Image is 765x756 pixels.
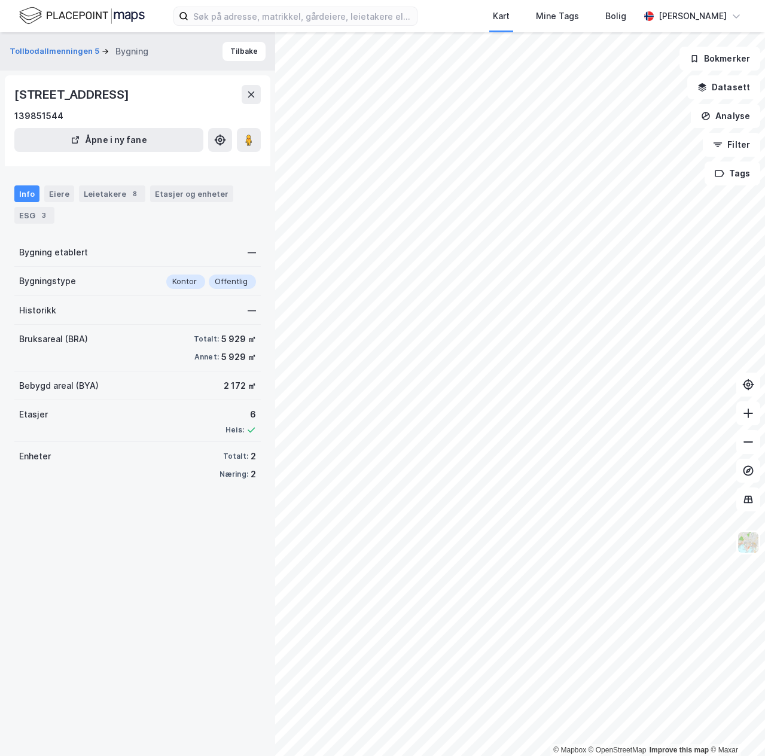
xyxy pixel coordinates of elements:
button: Bokmerker [679,47,760,71]
button: Åpne i ny fane [14,128,203,152]
img: logo.f888ab2527a4732fd821a326f86c7f29.svg [19,5,145,26]
div: Enheter [19,449,51,464]
div: — [248,303,256,318]
button: Datasett [687,75,760,99]
div: Info [14,185,39,202]
a: OpenStreetMap [589,746,647,754]
div: Bygning etablert [19,245,88,260]
button: Filter [703,133,760,157]
input: Søk på adresse, matrikkel, gårdeiere, leietakere eller personer [188,7,417,25]
div: Bygningstype [19,274,76,288]
div: 2 [251,449,256,464]
div: [STREET_ADDRESS] [14,85,132,104]
button: Tollbodallmenningen 5 [10,45,102,57]
div: Etasjer og enheter [155,188,228,199]
iframe: Chat Widget [705,699,765,756]
div: Næring: [220,470,248,479]
div: Annet: [194,352,219,362]
div: Heis: [225,425,244,435]
div: Bruksareal (BRA) [19,332,88,346]
a: Mapbox [553,746,586,754]
div: 3 [38,209,50,221]
div: Bolig [605,9,626,23]
div: 5 929 ㎡ [221,350,256,364]
div: 2 172 ㎡ [224,379,256,393]
div: Bygning [115,44,148,59]
img: Z [737,531,760,554]
div: Totalt: [194,334,219,344]
div: Kart [493,9,510,23]
a: Improve this map [650,746,709,754]
button: Analyse [691,104,760,128]
div: 2 [251,467,256,481]
button: Tilbake [223,42,266,61]
div: 6 [225,407,256,422]
div: — [248,245,256,260]
div: 139851544 [14,109,63,123]
button: Tags [705,161,760,185]
div: Bebygd areal (BYA) [19,379,99,393]
div: Mine Tags [536,9,579,23]
div: 5 929 ㎡ [221,332,256,346]
div: Historikk [19,303,56,318]
div: Etasjer [19,407,48,422]
div: [PERSON_NAME] [659,9,727,23]
div: ESG [14,207,54,224]
div: Eiere [44,185,74,202]
div: Totalt: [223,452,248,461]
div: Leietakere [79,185,145,202]
div: 8 [129,188,141,200]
